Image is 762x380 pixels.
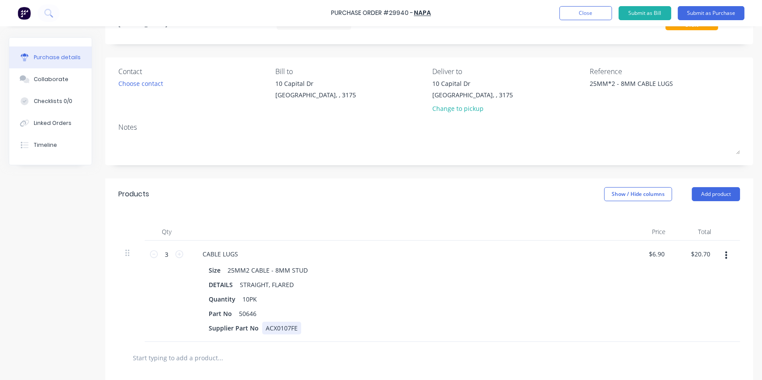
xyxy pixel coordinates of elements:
button: Submit as Purchase [678,6,744,20]
div: Change to pickup [433,104,513,113]
div: Quantity [205,293,239,305]
button: Timeline [9,134,92,156]
div: Total [673,223,718,241]
button: Collaborate [9,68,92,90]
div: Timeline [34,141,57,149]
img: Factory [18,7,31,20]
button: Close [559,6,612,20]
div: Supplier Part No [205,322,262,334]
div: Notes [118,122,740,132]
div: 25MM2 CABLE - 8MM STUD [224,264,311,277]
button: Show / Hide columns [604,187,672,201]
div: Linked Orders [34,119,71,127]
div: DETAILS [205,278,236,291]
div: CABLE LUGS [196,248,245,260]
div: 50646 [235,307,260,320]
div: Products [118,189,149,199]
div: Purchase Order #29940 - [331,9,413,18]
div: Qty [145,223,189,241]
div: Reference [590,66,740,77]
div: [GEOGRAPHIC_DATA], , 3175 [433,90,513,99]
div: STRAIGHT, FLARED [236,278,297,291]
button: Checklists 0/0 [9,90,92,112]
div: Price [627,223,673,241]
input: Start typing to add a product... [132,349,308,366]
button: Add product [692,187,740,201]
div: Size [205,264,224,277]
div: Contact [118,66,269,77]
button: Purchase details [9,46,92,68]
div: 10PK [239,293,260,305]
button: Submit as Bill [619,6,671,20]
div: 10 Capital Dr [433,79,513,88]
div: Deliver to [433,66,583,77]
a: NAPA [414,9,431,18]
div: 10 Capital Dr [275,79,356,88]
button: Linked Orders [9,112,92,134]
div: [GEOGRAPHIC_DATA], , 3175 [275,90,356,99]
div: Purchase details [34,53,81,61]
div: ACX0107FE [262,322,301,334]
div: Collaborate [34,75,68,83]
div: Part No [205,307,235,320]
div: Choose contact [118,79,163,88]
div: Checklists 0/0 [34,97,72,105]
textarea: 25MM*2 - 8MM CABLE LUGS [590,79,699,99]
div: Bill to [275,66,426,77]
